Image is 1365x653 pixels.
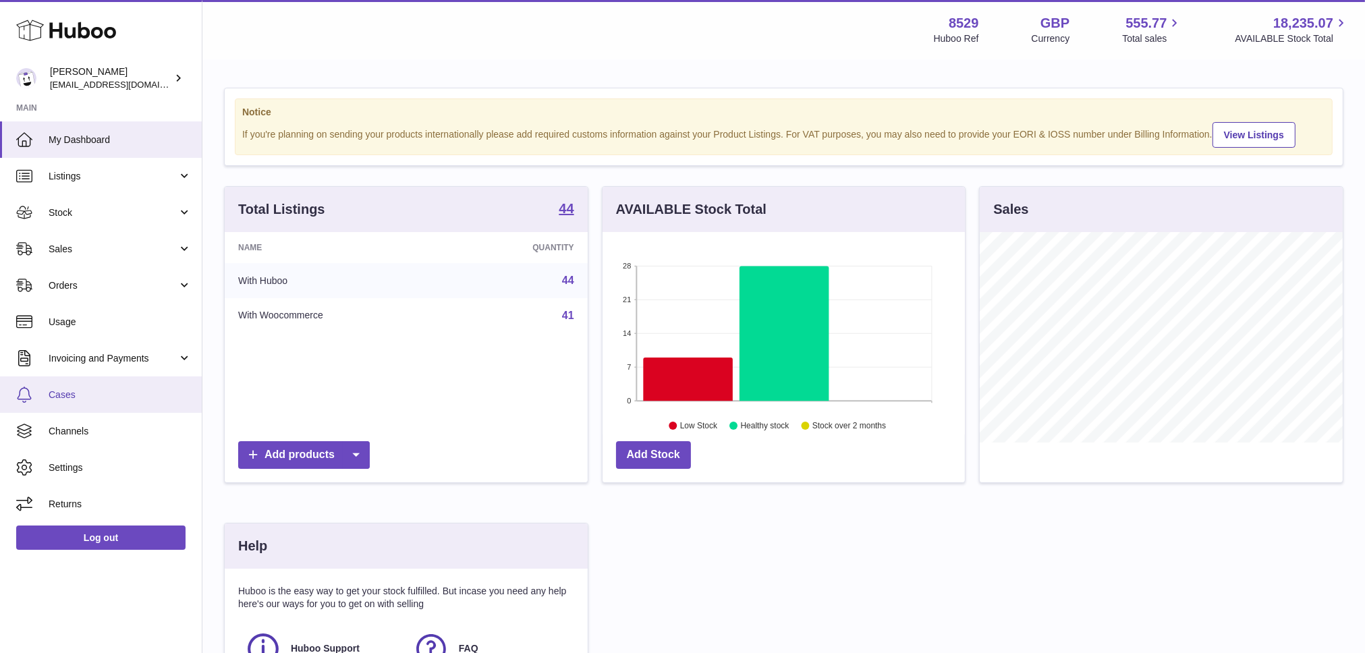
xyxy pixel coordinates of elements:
a: 44 [559,202,574,218]
text: 14 [623,329,631,337]
span: Usage [49,316,192,329]
h3: Total Listings [238,200,325,219]
strong: 44 [559,202,574,215]
h3: Help [238,537,267,555]
span: Total sales [1122,32,1182,45]
a: Add Stock [616,441,691,469]
th: Quantity [450,232,588,263]
div: Huboo Ref [934,32,979,45]
a: 555.77 Total sales [1122,14,1182,45]
text: 28 [623,262,631,270]
span: 18,235.07 [1273,14,1333,32]
td: With Woocommerce [225,298,450,333]
th: Name [225,232,450,263]
strong: 8529 [949,14,979,32]
span: Invoicing and Payments [49,352,177,365]
span: Returns [49,498,192,511]
text: 21 [623,295,631,304]
span: AVAILABLE Stock Total [1235,32,1349,45]
text: 7 [627,363,631,371]
a: 41 [562,310,574,321]
a: 18,235.07 AVAILABLE Stock Total [1235,14,1349,45]
span: Settings [49,461,192,474]
span: Listings [49,170,177,183]
span: My Dashboard [49,134,192,146]
div: If you're planning on sending your products internationally please add required customs informati... [242,120,1325,148]
a: View Listings [1213,122,1296,148]
text: Low Stock [680,422,718,431]
text: Healthy stock [740,422,789,431]
a: 44 [562,275,574,286]
img: admin@redgrass.ch [16,68,36,88]
span: Stock [49,206,177,219]
span: Sales [49,243,177,256]
div: [PERSON_NAME] [50,65,171,91]
a: Add products [238,441,370,469]
h3: Sales [993,200,1028,219]
p: Huboo is the easy way to get your stock fulfilled. But incase you need any help here's our ways f... [238,585,574,611]
h3: AVAILABLE Stock Total [616,200,767,219]
a: Log out [16,526,186,550]
text: Stock over 2 months [812,422,886,431]
strong: Notice [242,106,1325,119]
span: 555.77 [1125,14,1167,32]
text: 0 [627,397,631,405]
span: Cases [49,389,192,401]
div: Currency [1032,32,1070,45]
td: With Huboo [225,263,450,298]
span: Orders [49,279,177,292]
span: [EMAIL_ADDRESS][DOMAIN_NAME] [50,79,198,90]
span: Channels [49,425,192,438]
strong: GBP [1040,14,1069,32]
